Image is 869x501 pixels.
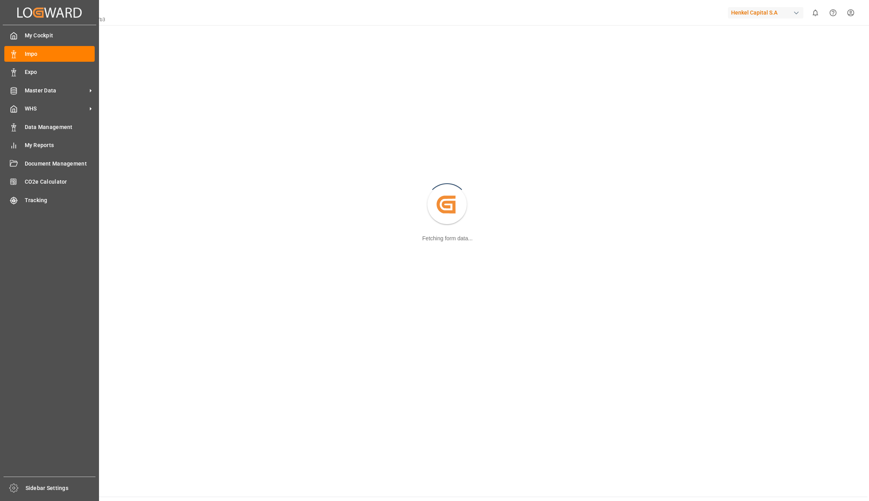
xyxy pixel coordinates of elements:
[25,68,95,76] span: Expo
[4,174,95,190] a: CO2e Calculator
[807,4,824,22] button: show 0 new notifications
[4,138,95,153] a: My Reports
[25,87,87,95] span: Master Data
[25,160,95,168] span: Document Management
[4,156,95,171] a: Document Management
[25,141,95,149] span: My Reports
[25,105,87,113] span: WHS
[422,234,473,243] div: Fetching form data...
[25,50,95,58] span: Impo
[4,28,95,43] a: My Cockpit
[4,119,95,134] a: Data Management
[25,123,95,131] span: Data Management
[26,484,96,492] span: Sidebar Settings
[25,31,95,40] span: My Cockpit
[728,5,807,20] button: Henkel Capital S.A
[728,7,803,18] div: Henkel Capital S.A
[25,178,95,186] span: CO2e Calculator
[4,46,95,61] a: Impo
[4,192,95,208] a: Tracking
[25,196,95,204] span: Tracking
[824,4,842,22] button: Help Center
[4,64,95,80] a: Expo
